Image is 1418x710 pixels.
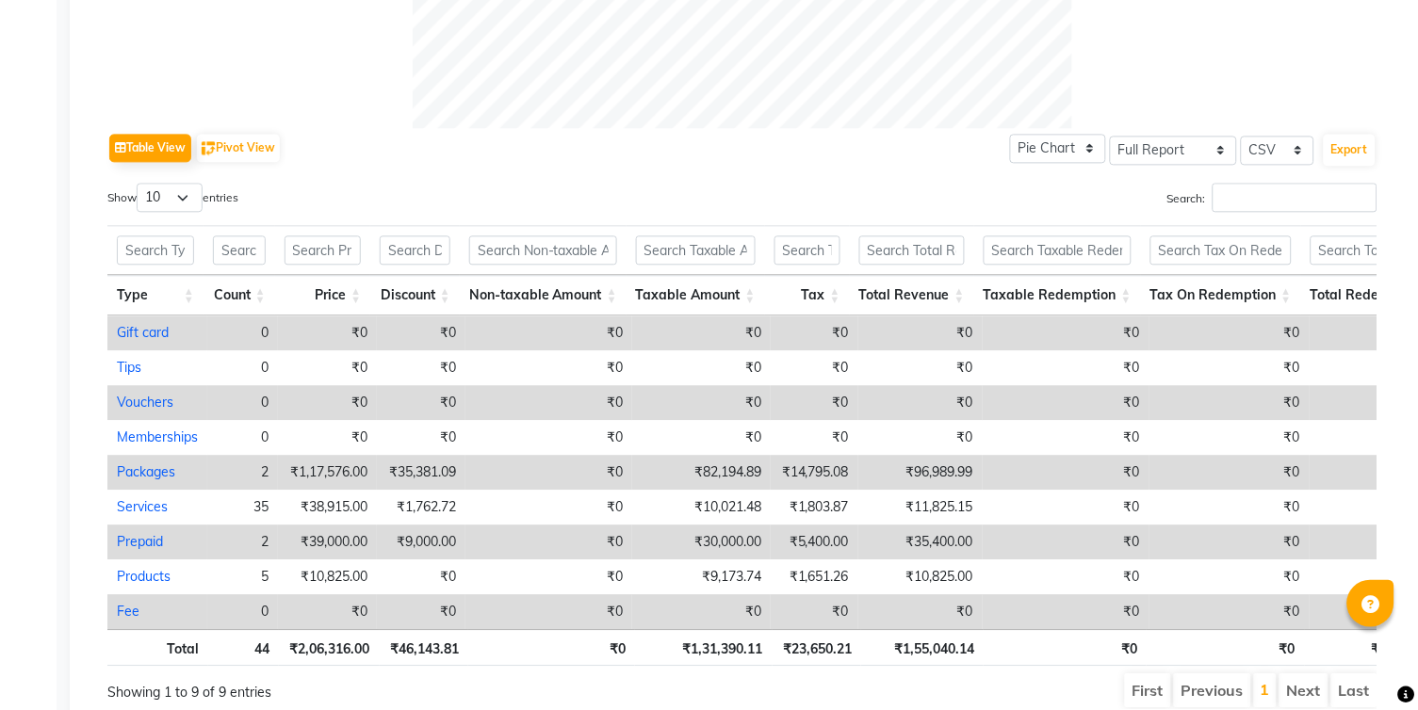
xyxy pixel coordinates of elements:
[771,385,858,420] td: ₹0
[377,350,465,385] td: ₹0
[1149,594,1310,629] td: ₹0
[370,275,460,315] th: Discount: activate to sort column ascending
[380,235,450,265] input: Search Discount
[1149,385,1310,420] td: ₹0
[278,559,377,594] td: ₹10,825.00
[465,315,632,350] td: ₹0
[207,420,278,455] td: 0
[858,420,983,455] td: ₹0
[377,315,465,350] td: ₹0
[850,275,974,315] th: Total Revenue: activate to sort column ascending
[377,559,465,594] td: ₹0
[1149,559,1310,594] td: ₹0
[1149,524,1310,559] td: ₹0
[278,524,377,559] td: ₹39,000.00
[632,455,771,490] td: ₹82,194.89
[858,524,983,559] td: ₹35,400.00
[465,420,632,455] td: ₹0
[1149,420,1310,455] td: ₹0
[858,455,983,490] td: ₹96,989.99
[107,629,208,666] th: Total
[275,275,371,315] th: Price: activate to sort column ascending
[202,141,216,155] img: pivot.png
[278,315,377,350] td: ₹0
[858,385,983,420] td: ₹0
[771,559,858,594] td: ₹1,651.26
[1141,275,1301,315] th: Tax On Redemption: activate to sort column ascending
[983,594,1149,629] td: ₹0
[107,671,620,702] div: Showing 1 to 9 of 9 entries
[632,559,771,594] td: ₹9,173.74
[771,455,858,490] td: ₹14,795.08
[278,420,377,455] td: ₹0
[117,533,163,550] a: Prepaid
[632,524,771,559] td: ₹30,000.00
[632,490,771,524] td: ₹10,021.48
[377,455,465,490] td: ₹35,381.09
[1324,134,1376,166] button: Export
[197,134,280,162] button: Pivot View
[1147,629,1305,666] th: ₹0
[859,235,965,265] input: Search Total Revenue
[380,629,469,666] th: ₹46,143.81
[117,568,171,585] a: Products
[278,385,377,420] td: ₹0
[774,235,840,265] input: Search Tax
[208,629,280,666] th: 44
[117,394,173,411] a: Vouchers
[117,498,168,515] a: Services
[632,420,771,455] td: ₹0
[627,275,765,315] th: Taxable Amount: activate to sort column ascending
[983,385,1149,420] td: ₹0
[771,524,858,559] td: ₹5,400.00
[207,594,278,629] td: 0
[465,350,632,385] td: ₹0
[771,350,858,385] td: ₹0
[207,350,278,385] td: 0
[117,235,194,265] input: Search Type
[465,559,632,594] td: ₹0
[377,420,465,455] td: ₹0
[465,455,632,490] td: ₹0
[117,324,169,341] a: Gift card
[1149,315,1310,350] td: ₹0
[278,350,377,385] td: ₹0
[984,629,1147,666] th: ₹0
[207,385,278,420] td: 0
[207,524,278,559] td: 2
[983,559,1149,594] td: ₹0
[858,559,983,594] td: ₹10,825.00
[1149,455,1310,490] td: ₹0
[107,275,204,315] th: Type: activate to sort column ascending
[377,594,465,629] td: ₹0
[285,235,362,265] input: Search Price
[465,524,632,559] td: ₹0
[983,420,1149,455] td: ₹0
[773,629,861,666] th: ₹23,650.21
[983,490,1149,524] td: ₹0
[469,235,617,265] input: Search Non-taxable Amount
[465,594,632,629] td: ₹0
[636,235,756,265] input: Search Taxable Amount
[207,490,278,524] td: 35
[204,275,275,315] th: Count: activate to sort column ascending
[468,629,635,666] th: ₹0
[109,134,191,162] button: Table View
[465,385,632,420] td: ₹0
[1167,183,1377,212] label: Search:
[278,455,377,490] td: ₹1,17,576.00
[765,275,850,315] th: Tax: activate to sort column ascending
[861,629,984,666] th: ₹1,55,040.14
[465,490,632,524] td: ₹0
[983,315,1149,350] td: ₹0
[858,350,983,385] td: ₹0
[279,629,379,666] th: ₹2,06,316.00
[771,594,858,629] td: ₹0
[1213,183,1377,212] input: Search:
[278,594,377,629] td: ₹0
[117,428,198,445] a: Memberships
[632,350,771,385] td: ₹0
[207,455,278,490] td: 2
[117,359,141,376] a: Tips
[635,629,773,666] th: ₹1,31,390.11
